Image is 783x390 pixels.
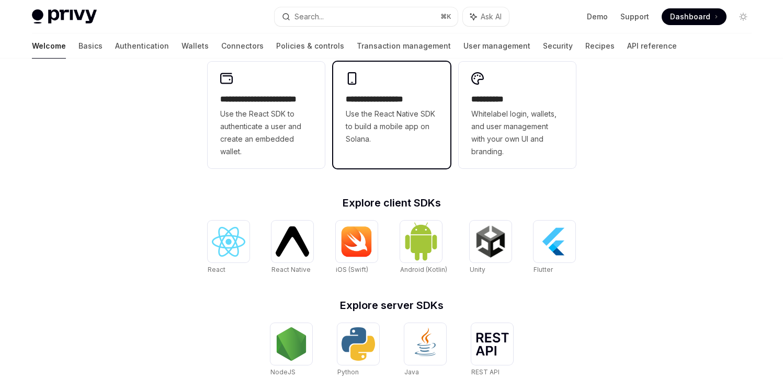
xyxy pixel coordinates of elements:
[587,12,608,22] a: Demo
[340,226,373,257] img: iOS (Swift)
[32,33,66,59] a: Welcome
[543,33,573,59] a: Security
[534,221,575,275] a: FlutterFlutter
[271,221,313,275] a: React NativeReact Native
[276,33,344,59] a: Policies & controls
[78,33,103,59] a: Basics
[346,108,438,145] span: Use the React Native SDK to build a mobile app on Solana.
[662,8,727,25] a: Dashboard
[408,327,442,361] img: Java
[400,221,447,275] a: Android (Kotlin)Android (Kotlin)
[627,33,677,59] a: API reference
[336,221,378,275] a: iOS (Swift)iOS (Swift)
[208,198,576,208] h2: Explore client SDKs
[735,8,752,25] button: Toggle dark mode
[271,266,311,273] span: React Native
[208,300,576,311] h2: Explore server SDKs
[670,12,710,22] span: Dashboard
[474,225,507,258] img: Unity
[32,9,97,24] img: light logo
[342,327,375,361] img: Python
[275,327,308,361] img: NodeJS
[481,12,502,22] span: Ask AI
[475,332,509,355] img: REST API
[270,323,312,377] a: NodeJSNodeJS
[208,221,249,275] a: ReactReact
[463,33,530,59] a: User management
[270,368,296,376] span: NodeJS
[294,10,324,23] div: Search...
[470,221,512,275] a: UnityUnity
[336,266,368,273] span: iOS (Swift)
[471,108,563,158] span: Whitelabel login, wallets, and user management with your own UI and branding.
[221,33,264,59] a: Connectors
[404,368,419,376] span: Java
[404,222,438,261] img: Android (Kotlin)
[400,266,447,273] span: Android (Kotlin)
[220,108,312,158] span: Use the React SDK to authenticate a user and create an embedded wallet.
[463,7,509,26] button: Ask AI
[337,323,379,377] a: PythonPython
[181,33,209,59] a: Wallets
[208,266,225,273] span: React
[585,33,615,59] a: Recipes
[404,323,446,377] a: JavaJava
[275,7,458,26] button: Search...⌘K
[115,33,169,59] a: Authentication
[470,266,485,273] span: Unity
[357,33,451,59] a: Transaction management
[212,227,245,257] img: React
[471,323,513,377] a: REST APIREST API
[276,226,309,256] img: React Native
[333,62,450,168] a: **** **** **** ***Use the React Native SDK to build a mobile app on Solana.
[534,266,553,273] span: Flutter
[538,225,571,258] img: Flutter
[337,368,359,376] span: Python
[459,62,576,168] a: **** *****Whitelabel login, wallets, and user management with your own UI and branding.
[620,12,649,22] a: Support
[440,13,451,21] span: ⌘ K
[471,368,500,376] span: REST API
